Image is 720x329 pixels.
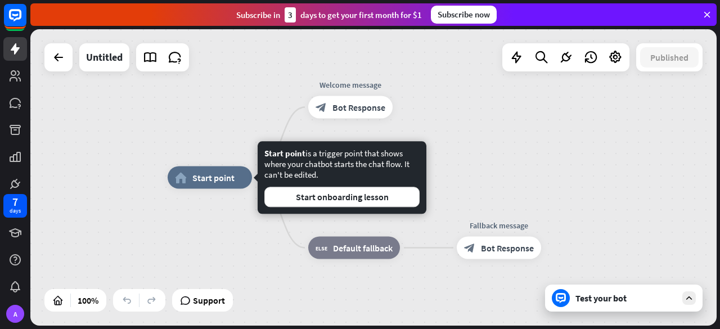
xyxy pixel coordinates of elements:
i: home_2 [175,172,187,183]
i: block_fallback [316,242,327,254]
div: Fallback message [448,220,550,231]
div: is a trigger point that shows where your chatbot starts the chat flow. It can't be edited. [264,148,420,207]
span: Bot Response [332,102,385,113]
div: Untitled [86,43,123,71]
div: 3 [285,7,296,22]
span: Support [193,291,225,309]
button: Start onboarding lesson [264,187,420,207]
div: 100% [74,291,102,309]
div: A [6,305,24,323]
button: Open LiveChat chat widget [9,4,43,38]
div: Test your bot [575,292,677,304]
span: Start point [192,172,235,183]
div: 7 [12,197,18,207]
a: 7 days [3,194,27,218]
span: Start point [264,148,305,159]
button: Published [640,47,699,67]
i: block_bot_response [316,102,327,113]
div: Subscribe in days to get your first month for $1 [236,7,422,22]
span: Default fallback [333,242,393,254]
span: Bot Response [481,242,534,254]
div: Welcome message [300,79,401,91]
i: block_bot_response [464,242,475,254]
div: Subscribe now [431,6,497,24]
div: days [10,207,21,215]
